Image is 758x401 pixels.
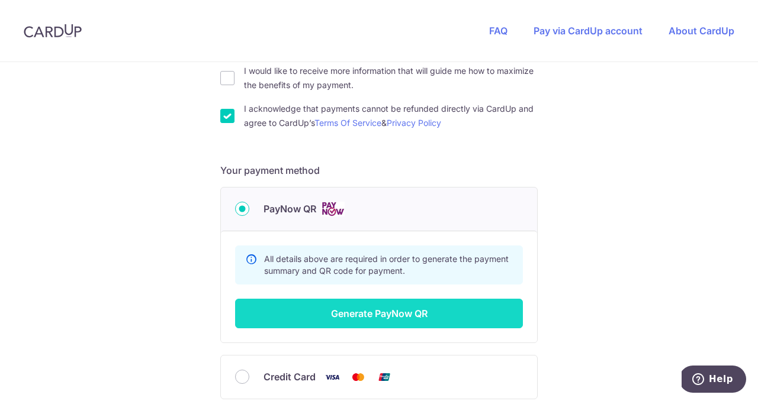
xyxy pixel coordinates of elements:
label: I would like to receive more information that will guide me how to maximize the benefits of my pa... [244,64,538,92]
div: Credit Card Visa Mastercard Union Pay [235,370,523,384]
a: Privacy Policy [387,118,441,128]
a: Pay via CardUp account [534,25,643,37]
button: Generate PayNow QR [235,299,523,328]
label: I acknowledge that payments cannot be refunded directly via CardUp and agree to CardUp’s & [244,102,538,130]
div: PayNow QR Cards logo [235,202,523,216]
iframe: Opens a widget where you can find more information [682,366,746,395]
img: CardUp [24,24,82,38]
a: Terms Of Service [314,118,381,128]
img: Union Pay [372,370,396,384]
span: Credit Card [264,370,316,384]
a: About CardUp [669,25,734,37]
h5: Your payment method [220,163,538,177]
img: Visa [320,370,344,384]
a: FAQ [489,25,508,37]
img: Cards logo [321,202,345,216]
span: PayNow QR [264,202,316,216]
span: All details above are required in order to generate the payment summary and QR code for payment. [264,254,509,276]
img: Mastercard [346,370,370,384]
